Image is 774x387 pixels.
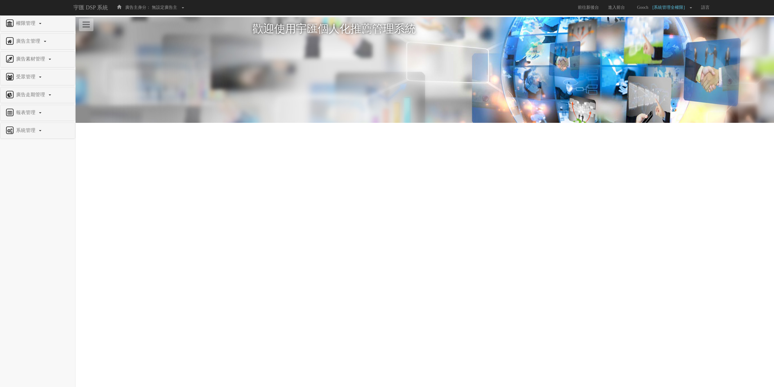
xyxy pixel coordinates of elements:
[15,21,38,26] span: 權限管理
[5,19,70,28] a: 權限管理
[5,126,70,136] a: 系統管理
[634,5,651,10] span: Gooch
[652,5,688,10] span: [系統管理全權限]
[5,90,70,100] a: 廣告走期管理
[152,5,177,10] span: 無設定廣告主
[15,92,48,97] span: 廣告走期管理
[252,23,597,35] h1: 歡迎使用宇匯個人化推薦管理系統
[5,72,70,82] a: 受眾管理
[5,108,70,118] a: 報表管理
[15,128,38,133] span: 系統管理
[125,5,151,10] span: 廣告主身分：
[15,56,48,61] span: 廣告素材管理
[5,54,70,64] a: 廣告素材管理
[15,74,38,79] span: 受眾管理
[5,37,70,46] a: 廣告主管理
[15,38,43,44] span: 廣告主管理
[15,110,38,115] span: 報表管理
